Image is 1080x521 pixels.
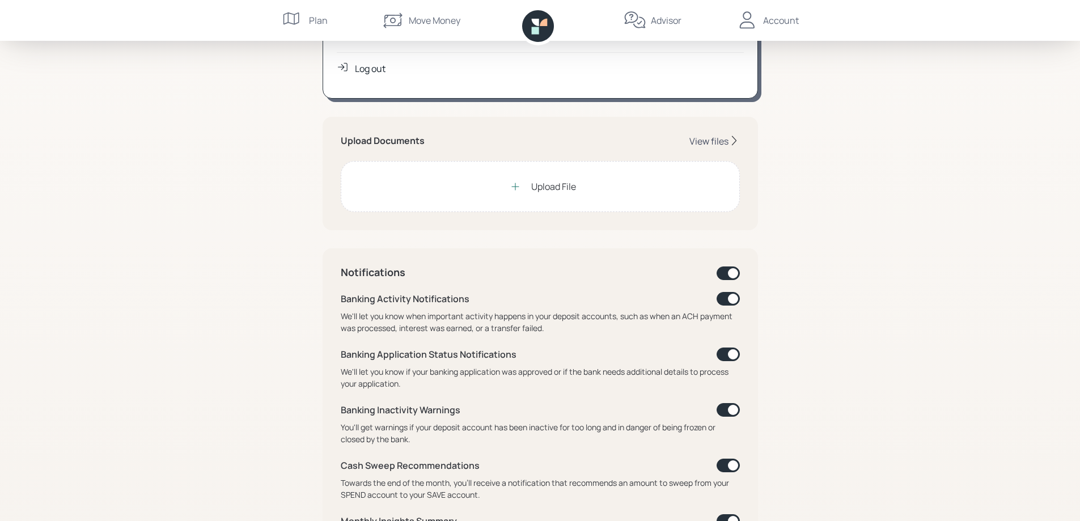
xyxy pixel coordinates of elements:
[689,135,729,147] div: View files
[341,348,516,361] div: Banking Application Status Notifications
[309,14,328,27] div: Plan
[341,135,425,146] h5: Upload Documents
[341,459,480,472] div: Cash Sweep Recommendations
[341,477,740,501] div: Towards the end of the month, you'll receive a notification that recommends an amount to sweep fr...
[341,310,740,334] div: We'll let you know when important activity happens in your deposit accounts, such as when an ACH ...
[409,14,460,27] div: Move Money
[651,14,681,27] div: Advisor
[355,62,386,75] div: Log out
[763,14,799,27] div: Account
[341,421,740,445] div: You'll get warnings if your deposit account has been inactive for too long and in danger of being...
[341,366,740,389] div: We'll let you know if your banking application was approved or if the bank needs additional detai...
[341,403,460,417] div: Banking Inactivity Warnings
[341,266,405,279] h4: Notifications
[341,292,469,306] div: Banking Activity Notifications
[531,180,576,193] div: Upload File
